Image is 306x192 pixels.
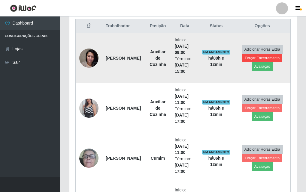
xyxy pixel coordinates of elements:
[175,163,189,174] time: [DATE] 17:00
[202,150,231,155] span: EM ANDAMENTO
[242,95,283,104] button: Adicionar Horas Extra
[252,62,273,71] button: Avaliação
[175,87,195,106] li: Início:
[242,104,282,112] button: Forçar Encerramento
[150,99,166,117] strong: Auxiliar de Cozinha
[102,19,144,33] th: Trabalhador
[79,45,98,71] img: 1682608462576.jpeg
[175,37,195,56] li: Início:
[79,138,98,178] img: 1705182808004.jpeg
[175,106,195,125] li: Término:
[242,145,283,154] button: Adicionar Horas Extra
[171,19,198,33] th: Data
[175,44,189,55] time: [DATE] 09:00
[175,113,189,124] time: [DATE] 17:00
[175,94,189,105] time: [DATE] 11:00
[242,45,283,54] button: Adicionar Horas Extra
[252,162,273,171] button: Avaliação
[10,4,37,12] img: CoreUI Logo
[208,156,224,167] strong: há 06 h e 12 min
[175,144,189,155] time: [DATE] 11:00
[202,100,231,105] span: EM ANDAMENTO
[150,49,166,67] strong: Auxiliar de Cozinha
[175,56,195,75] li: Término:
[79,91,98,125] img: 1703785575739.jpeg
[175,63,189,74] time: [DATE] 15:00
[198,19,234,33] th: Status
[175,137,195,156] li: Início:
[242,54,282,62] button: Forçar Encerramento
[106,106,141,111] strong: [PERSON_NAME]
[106,56,141,61] strong: [PERSON_NAME]
[208,56,224,67] strong: há 08 h e 12 min
[106,156,141,161] strong: [PERSON_NAME]
[144,19,171,33] th: Posição
[175,156,195,175] li: Término:
[242,154,282,162] button: Forçar Encerramento
[208,106,224,117] strong: há 06 h e 12 min
[202,50,231,55] span: EM ANDAMENTO
[234,19,290,33] th: Opções
[151,156,165,161] strong: Cumim
[252,112,273,121] button: Avaliação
